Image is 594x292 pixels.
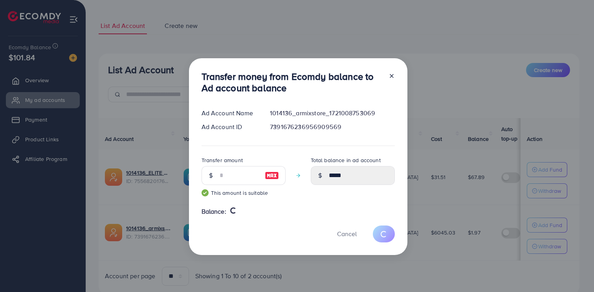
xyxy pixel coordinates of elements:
img: image [265,171,279,180]
label: Total balance in ad account [311,156,381,164]
span: Balance: [202,207,226,216]
img: guide [202,189,209,196]
iframe: Chat [561,257,588,286]
div: Ad Account Name [195,109,264,118]
div: 1014136_armixstore_1721008753069 [264,109,401,118]
label: Transfer amount [202,156,243,164]
div: 7391676236956909569 [264,122,401,131]
small: This amount is suitable [202,189,286,197]
button: Cancel [327,225,367,242]
span: Cancel [337,229,357,238]
div: Ad Account ID [195,122,264,131]
h3: Transfer money from Ecomdy balance to Ad account balance [202,71,382,94]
